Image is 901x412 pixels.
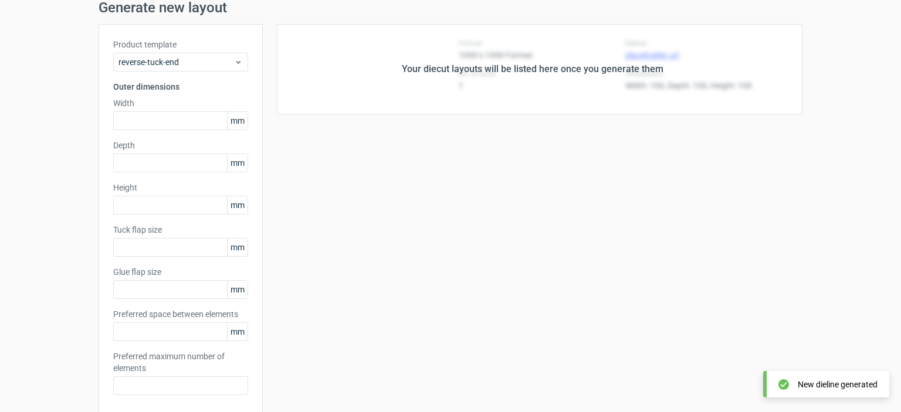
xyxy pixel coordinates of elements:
[113,350,248,374] label: Preferred maximum number of elements
[798,379,878,390] div: New dieline generated
[402,62,663,76] div: Your diecut layouts will be listed here once you generate them
[113,97,248,109] label: Width
[118,56,234,68] span: reverse-tuck-end
[227,239,248,256] span: mm
[227,323,248,341] span: mm
[227,196,248,214] span: mm
[113,182,248,193] label: Height
[113,224,248,236] label: Tuck flap size
[227,112,248,130] span: mm
[227,154,248,172] span: mm
[227,281,248,298] span: mm
[99,1,802,15] h1: Generate new layout
[113,266,248,278] label: Glue flap size
[113,139,248,151] label: Depth
[113,39,248,50] label: Product template
[113,308,248,320] label: Preferred space between elements
[113,81,248,93] h3: Outer dimensions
